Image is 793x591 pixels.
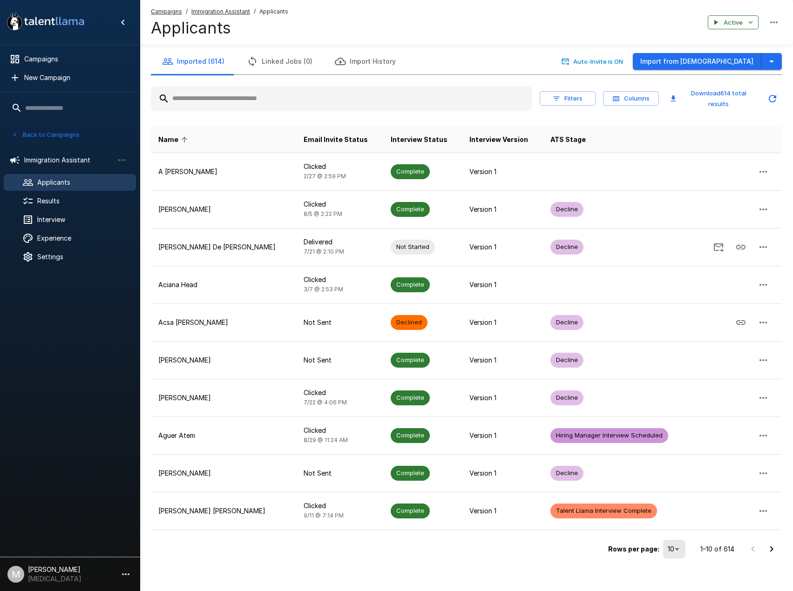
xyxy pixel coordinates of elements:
span: Complete [391,431,430,440]
span: 3/7 @ 2:53 PM [304,286,343,293]
p: Version 1 [469,506,535,516]
p: Clicked [304,426,376,435]
u: Immigration Assistant [191,8,250,15]
span: Applicants [259,7,288,16]
span: 9/11 @ 7:14 PM [304,512,344,519]
p: Clicked [304,388,376,397]
button: Imported (614) [151,48,236,74]
p: A [PERSON_NAME] [158,167,289,176]
span: Interview Status [391,134,447,145]
span: Complete [391,280,430,289]
button: Auto-Invite is ON [560,54,625,69]
span: Interview Version [469,134,528,145]
p: [PERSON_NAME] [158,356,289,365]
span: 8/29 @ 11:24 AM [304,437,348,443]
button: Go to next page [762,540,781,558]
p: [PERSON_NAME] [158,393,289,403]
span: Email Invite Status [304,134,368,145]
p: Version 1 [469,356,535,365]
p: [PERSON_NAME] [158,205,289,214]
p: Not Sent [304,356,376,365]
button: Import History [324,48,407,74]
p: Version 1 [469,242,535,252]
p: [PERSON_NAME] De [PERSON_NAME] [158,242,289,252]
p: Version 1 [469,167,535,176]
button: Active [708,15,759,30]
h4: Applicants [151,18,288,38]
span: Decline [550,469,583,477]
p: Aguer Atem [158,431,289,440]
p: Clicked [304,200,376,209]
button: Columns [603,91,659,106]
p: Acsa [PERSON_NAME] [158,318,289,327]
span: / [254,7,256,16]
span: Send Invitation [707,242,730,250]
span: Talent Llama Interview Complete [550,506,657,515]
span: / [186,7,188,16]
span: 7/21 @ 2:10 PM [304,248,344,255]
p: Aciana Head [158,280,289,289]
span: Hiring Manager Interview Scheduled [550,431,668,440]
span: Declined [391,318,427,327]
span: Decline [550,318,583,327]
span: ATS Stage [550,134,586,145]
span: Complete [391,393,430,402]
span: 2/27 @ 2:59 PM [304,173,346,180]
p: Clicked [304,275,376,284]
p: Delivered [304,237,376,247]
button: Updated Today - 10:43 AM [763,89,782,108]
p: Version 1 [469,469,535,478]
p: Rows per page: [608,544,659,554]
span: Copy Interview Link [730,242,752,250]
p: Clicked [304,162,376,171]
span: Copy Interview Link [730,318,752,326]
p: [PERSON_NAME] [PERSON_NAME] [158,506,289,516]
p: Version 1 [469,431,535,440]
span: 7/22 @ 4:06 PM [304,399,347,406]
span: Complete [391,356,430,364]
span: Decline [550,205,583,214]
div: 10 [663,540,685,558]
span: Not Started [391,242,435,251]
button: Import from [DEMOGRAPHIC_DATA] [633,53,761,70]
button: Linked Jobs (0) [236,48,324,74]
span: Name [158,134,190,145]
p: 1–10 of 614 [700,544,734,554]
span: Complete [391,506,430,515]
button: Download614 total results [666,86,759,111]
p: Version 1 [469,205,535,214]
span: Complete [391,167,430,176]
u: Campaigns [151,8,182,15]
span: Complete [391,205,430,214]
p: Not Sent [304,469,376,478]
p: Version 1 [469,280,535,289]
span: 8/5 @ 2:22 PM [304,210,342,217]
p: Clicked [304,501,376,510]
p: Version 1 [469,393,535,403]
span: Decline [550,356,583,364]
span: Complete [391,469,430,477]
p: [PERSON_NAME] [158,469,289,478]
p: Not Sent [304,318,376,327]
button: Filters [540,91,596,106]
span: Decline [550,242,583,251]
span: Decline [550,393,583,402]
p: Version 1 [469,318,535,327]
